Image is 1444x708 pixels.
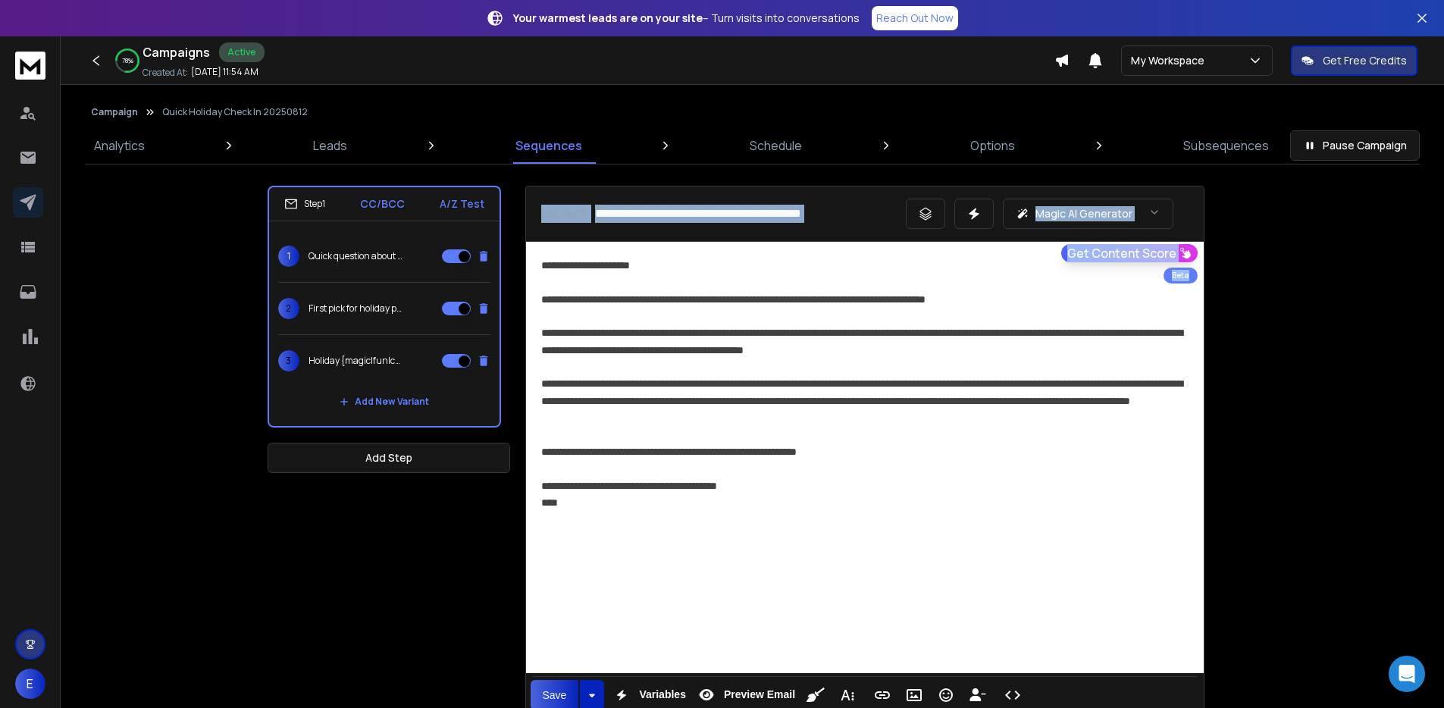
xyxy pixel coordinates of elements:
[1164,268,1198,284] div: Beta
[515,136,582,155] p: Sequences
[143,67,188,79] p: Created At:
[162,106,308,118] p: Quick Holiday Check In 20250812
[1183,136,1269,155] p: Subsequences
[278,350,299,371] span: 3
[191,66,258,78] p: [DATE] 11:54 AM
[876,11,954,26] p: Reach Out Now
[1389,656,1425,692] div: Open Intercom Messenger
[1035,206,1132,221] p: Magic AI Generator
[1174,127,1278,164] a: Subsequences
[1290,130,1420,161] button: Pause Campaign
[360,196,405,211] p: CC/BCC
[313,136,347,155] p: Leads
[122,56,133,65] p: 78 %
[440,196,484,211] p: A/Z Test
[636,688,689,701] span: Variables
[970,136,1015,155] p: Options
[15,669,45,699] button: E
[278,246,299,267] span: 1
[278,298,299,319] span: 2
[741,127,811,164] a: Schedule
[91,106,138,118] button: Campaign
[309,302,406,315] p: First pick for holiday party {magic|entertainment|fun}
[506,127,591,164] a: Sequences
[284,197,325,211] div: Step 1
[268,443,510,473] button: Add Step
[1061,244,1198,262] button: Get Content Score
[327,387,441,417] button: Add New Variant
[1291,45,1417,76] button: Get Free Credits
[94,136,145,155] p: Analytics
[1131,53,1211,68] p: My Workspace
[304,127,356,164] a: Leads
[268,186,501,428] li: Step1CC/BCCA/Z Test1Quick question about your holiday party plans2First pick for holiday party {m...
[1323,53,1407,68] p: Get Free Credits
[143,43,210,61] h1: Campaigns
[309,250,406,262] p: Quick question about your holiday party plans
[541,205,589,223] p: Subject:
[721,688,798,701] span: Preview Email
[750,136,802,155] p: Schedule
[513,11,860,26] p: – Turn visits into conversations
[872,6,958,30] a: Reach Out Now
[85,127,154,164] a: Analytics
[309,355,406,367] p: Holiday {magic|fun|cheer}?
[15,52,45,80] img: logo
[513,11,703,25] strong: Your warmest leads are on your site
[219,42,265,62] div: Active
[1003,199,1173,229] button: Magic AI Generator
[961,127,1024,164] a: Options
